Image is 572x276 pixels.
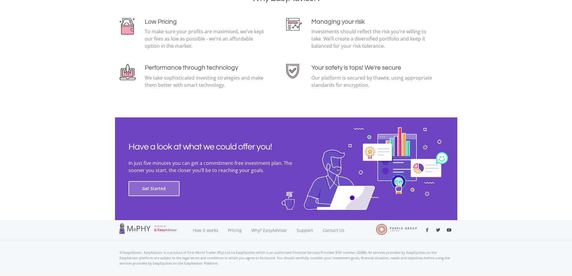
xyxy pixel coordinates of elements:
[188,220,223,240] a: How it works
[311,28,434,50] p: Investments should reflect the risk you’re willing to take. We’ll create a diversified portfolio ...
[318,220,350,240] a: Contact Us
[311,18,434,26] h4: Managing your risk
[129,141,309,152] h2: Have a look at what we could offer you!
[145,74,267,89] p: We take sophisticated investing strategies and make them better with smart technology.
[120,250,453,266] p: © EasyAdvisor. EasyAdvisor is a product of First World Trader (Pty) Ltd t/a EasyEquities which is...
[311,64,434,71] h4: Your safety is tops! We're secure
[292,220,318,240] a: Support
[129,181,180,196] button: Get Started
[311,74,434,89] p: Our platform is secured by thawte, using appropriate standards for encryption.
[145,64,267,71] h4: Performance through technology
[145,28,267,50] p: To make sure your profits are maximised, we've kept our fees as low as possible - we're an afford...
[129,159,309,174] p: In just five minutes you can get a commitment-free investment plan. The sooner you start, the clo...
[223,220,247,240] a: Pricing
[247,220,292,240] a: Why? EasyAdvisor
[145,18,267,26] h4: Low Pricing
